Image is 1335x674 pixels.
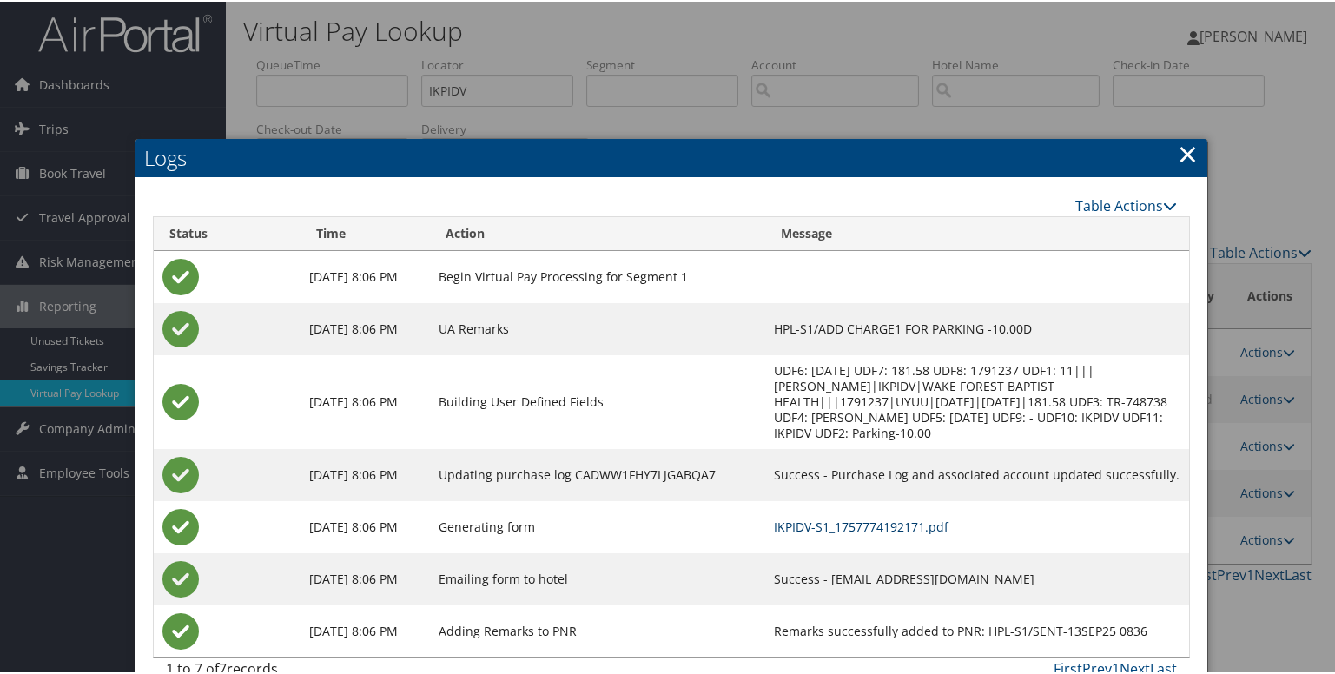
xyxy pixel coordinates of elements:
h2: Logs [135,137,1207,175]
td: Building User Defined Fields [430,354,765,447]
th: Action: activate to sort column ascending [430,215,765,249]
td: Begin Virtual Pay Processing for Segment 1 [430,249,765,301]
th: Time: activate to sort column ascending [301,215,429,249]
td: Success - Purchase Log and associated account updated successfully. [765,447,1189,499]
td: [DATE] 8:06 PM [301,447,429,499]
td: [DATE] 8:06 PM [301,354,429,447]
td: Remarks successfully added to PNR: HPL-S1/SENT-13SEP25 0836 [765,604,1189,656]
td: [DATE] 8:06 PM [301,301,429,354]
td: Updating purchase log CADWW1FHY7LJGABQA7 [430,447,765,499]
td: [DATE] 8:06 PM [301,249,429,301]
th: Status: activate to sort column ascending [154,215,301,249]
td: Emailing form to hotel [430,552,765,604]
a: Table Actions [1075,195,1177,214]
td: [DATE] 8:06 PM [301,604,429,656]
td: [DATE] 8:06 PM [301,499,429,552]
td: Success - [EMAIL_ADDRESS][DOMAIN_NAME] [765,552,1189,604]
a: IKPIDV-S1_1757774192171.pdf [774,517,948,533]
a: Close [1178,135,1198,169]
td: UA Remarks [430,301,765,354]
th: Message: activate to sort column ascending [765,215,1189,249]
td: HPL-S1/ADD CHARGE1 FOR PARKING -10.00D [765,301,1189,354]
td: [DATE] 8:06 PM [301,552,429,604]
td: Adding Remarks to PNR [430,604,765,656]
td: UDF6: [DATE] UDF7: 181.58 UDF8: 1791237 UDF1: 11|||[PERSON_NAME]|IKPIDV|WAKE FOREST BAPTIST HEALT... [765,354,1189,447]
td: Generating form [430,499,765,552]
